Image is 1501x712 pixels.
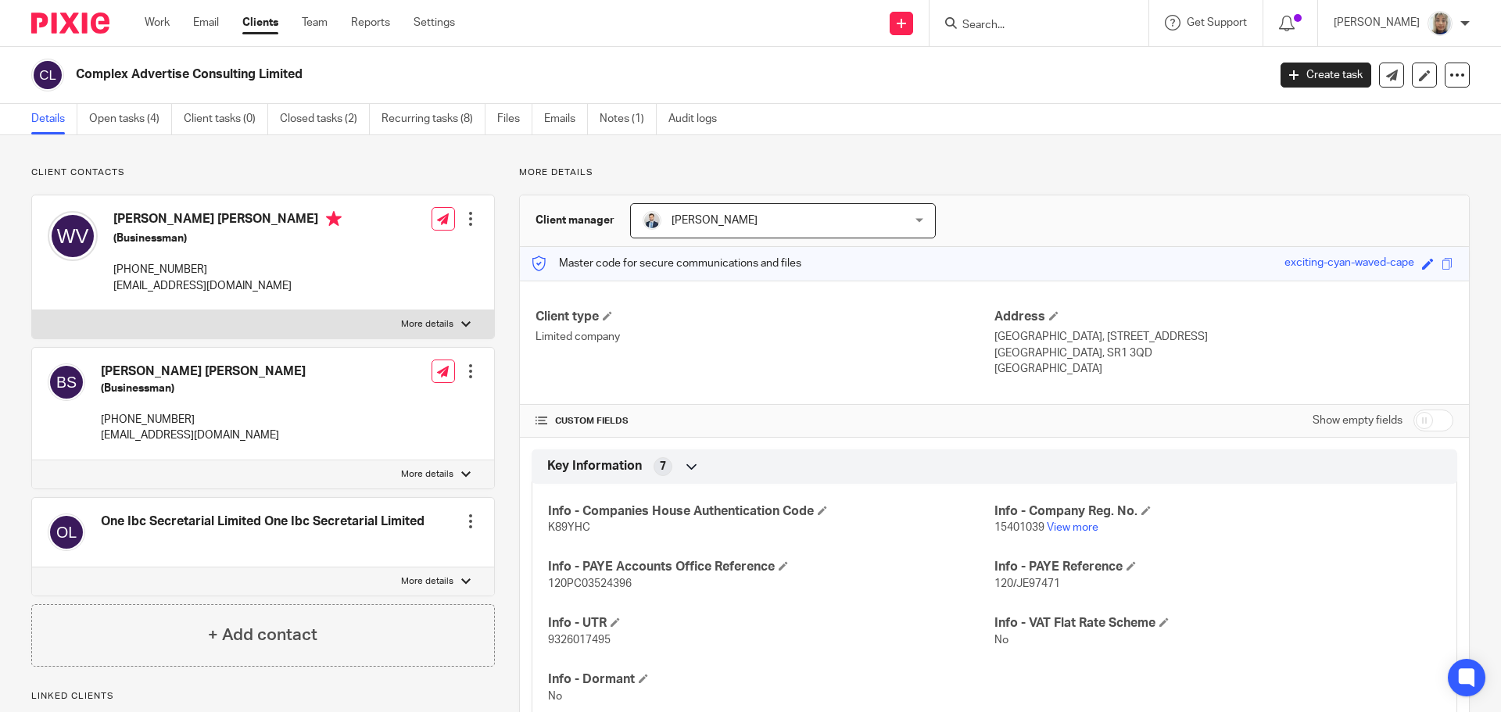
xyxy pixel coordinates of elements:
[536,309,994,325] h4: Client type
[961,19,1102,33] input: Search
[548,615,994,631] h4: Info - UTR
[548,671,994,688] h4: Info - Dormant
[48,513,85,551] img: svg%3E
[994,503,1441,520] h4: Info - Company Reg. No.
[414,15,455,30] a: Settings
[302,15,328,30] a: Team
[994,578,1060,589] span: 120/JE97471
[548,578,632,589] span: 120PC03524396
[548,635,611,646] span: 9326017495
[48,211,98,261] img: svg%3E
[994,361,1453,377] p: [GEOGRAPHIC_DATA]
[208,623,317,647] h4: + Add contact
[548,522,590,533] span: K89YHC
[382,104,485,134] a: Recurring tasks (8)
[31,13,109,34] img: Pixie
[536,329,994,345] p: Limited company
[326,211,342,227] i: Primary
[280,104,370,134] a: Closed tasks (2)
[31,690,495,703] p: Linked clients
[113,211,342,231] h4: [PERSON_NAME] [PERSON_NAME]
[548,503,994,520] h4: Info - Companies House Authentication Code
[672,215,758,226] span: [PERSON_NAME]
[519,166,1470,179] p: More details
[184,104,268,134] a: Client tasks (0)
[544,104,588,134] a: Emails
[401,575,453,588] p: More details
[600,104,657,134] a: Notes (1)
[994,522,1044,533] span: 15401039
[994,345,1453,361] p: [GEOGRAPHIC_DATA], SR1 3QD
[994,615,1441,631] h4: Info - VAT Flat Rate Scheme
[31,59,64,91] img: svg%3E
[113,262,342,277] p: [PHONE_NUMBER]
[242,15,278,30] a: Clients
[994,559,1441,575] h4: Info - PAYE Reference
[532,256,801,271] p: Master code for secure communications and files
[101,381,306,396] h5: (Businessman)
[193,15,219,30] a: Email
[1428,11,1453,36] img: Sara%20Zdj%C4%99cie%20.jpg
[31,104,77,134] a: Details
[643,211,661,230] img: LinkedIn%20Profile.jpeg
[1313,413,1402,428] label: Show empty fields
[497,104,532,134] a: Files
[668,104,729,134] a: Audit logs
[101,363,306,380] h4: [PERSON_NAME] [PERSON_NAME]
[1047,522,1098,533] a: View more
[536,213,614,228] h3: Client manager
[113,231,342,246] h5: (Businessman)
[76,66,1021,83] h2: Complex Advertise Consulting Limited
[351,15,390,30] a: Reports
[101,428,306,443] p: [EMAIL_ADDRESS][DOMAIN_NAME]
[1334,15,1420,30] p: [PERSON_NAME]
[994,309,1453,325] h4: Address
[101,412,306,428] p: [PHONE_NUMBER]
[548,691,562,702] span: No
[101,513,425,530] h4: One Ibc Secretarial Limited One Ibc Secretarial Limited
[994,329,1453,345] p: [GEOGRAPHIC_DATA], [STREET_ADDRESS]
[547,458,642,474] span: Key Information
[1281,63,1371,88] a: Create task
[31,166,495,179] p: Client contacts
[548,559,994,575] h4: Info - PAYE Accounts Office Reference
[1284,255,1414,273] div: exciting-cyan-waved-cape
[536,415,994,428] h4: CUSTOM FIELDS
[401,468,453,481] p: More details
[48,363,85,401] img: svg%3E
[1187,17,1247,28] span: Get Support
[401,318,453,331] p: More details
[113,278,342,294] p: [EMAIL_ADDRESS][DOMAIN_NAME]
[994,635,1008,646] span: No
[89,104,172,134] a: Open tasks (4)
[145,15,170,30] a: Work
[660,459,666,474] span: 7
